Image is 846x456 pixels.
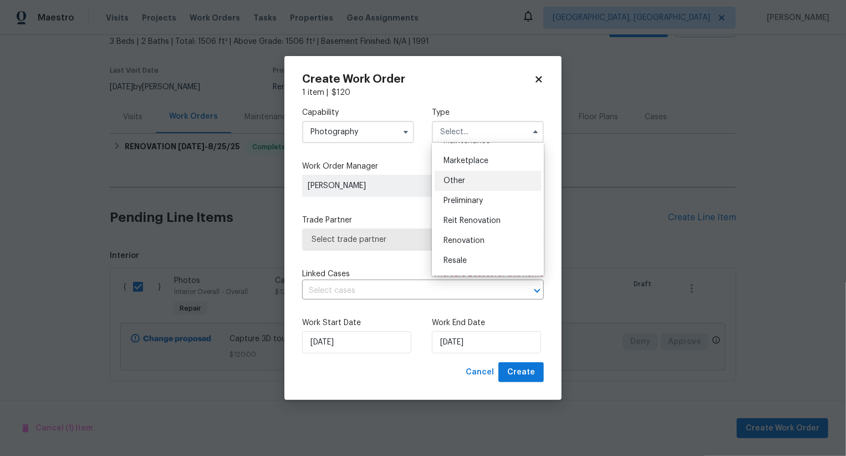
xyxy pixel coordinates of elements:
span: Linked Cases [302,268,350,280]
button: Hide options [529,125,542,139]
span: Select trade partner [312,234,534,245]
input: M/D/YYYY [302,331,411,353]
label: Work Start Date [302,317,414,328]
button: Show options [399,125,412,139]
span: Marketplace [444,157,488,165]
label: Work Order Manager [302,161,544,172]
span: Other [444,177,465,185]
input: M/D/YYYY [432,331,541,353]
button: Cancel [461,362,498,383]
input: Select... [432,121,544,143]
span: Create [507,366,535,379]
input: Select cases [302,282,513,300]
span: Reit Renovation [444,217,501,225]
button: Create [498,362,544,383]
span: Preliminary [444,197,483,205]
label: Work End Date [432,317,544,328]
label: Type [432,107,544,118]
span: Renovation [444,237,485,245]
span: Resale [444,257,467,265]
span: $ 120 [332,89,350,97]
span: 5 [468,270,473,278]
h2: Create Work Order [302,74,534,85]
span: Cancel [466,366,494,379]
span: [PERSON_NAME] [308,180,467,191]
label: Trade Partner [302,215,544,226]
input: Select... [302,121,414,143]
button: Open [529,283,545,298]
div: 1 item | [302,87,544,98]
label: Capability [302,107,414,118]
